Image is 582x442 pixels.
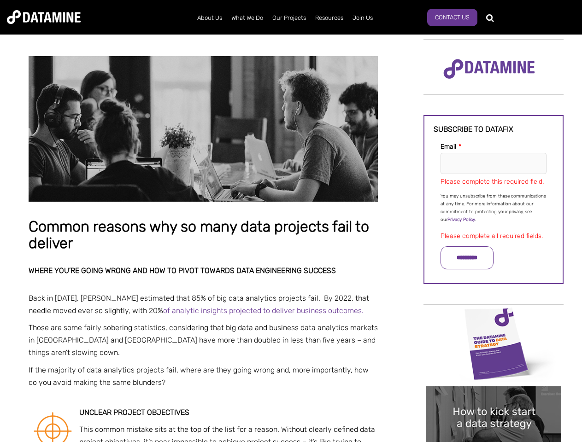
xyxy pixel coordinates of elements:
[79,408,189,417] strong: Unclear project objectives
[29,219,378,251] h1: Common reasons why so many data projects fail to deliver
[163,306,364,315] a: of analytic insights projected to deliver business outcomes.
[29,267,378,275] h2: Where you’re going wrong and how to pivot towards data engineering success
[29,321,378,359] p: Those are some fairly sobering statistics, considering that big data and business data analytics ...
[441,232,543,240] label: Please complete all required fields.
[227,6,268,30] a: What We Do
[441,178,544,186] label: Please complete this required field.
[427,9,477,26] a: Contact Us
[434,125,553,134] h3: Subscribe to datafix
[447,217,475,222] a: Privacy Policy
[29,364,378,389] p: If the majority of data analytics projects fail, where are they going wrong and, more importantly...
[437,53,541,85] img: Datamine Logo No Strapline - Purple
[29,292,378,317] p: Back in [DATE], [PERSON_NAME] estimated that 85% of big data analytics projects fail. By 2022, th...
[441,192,547,224] p: You may unsubscribe from these communications at any time. For more information about our commitm...
[311,6,348,30] a: Resources
[193,6,227,30] a: About Us
[348,6,377,30] a: Join Us
[268,6,311,30] a: Our Projects
[7,10,81,24] img: Datamine
[426,306,561,382] img: Data Strategy Cover thumbnail
[29,56,378,202] img: Common reasons why so many data projects fail to deliver
[441,143,456,151] span: Email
